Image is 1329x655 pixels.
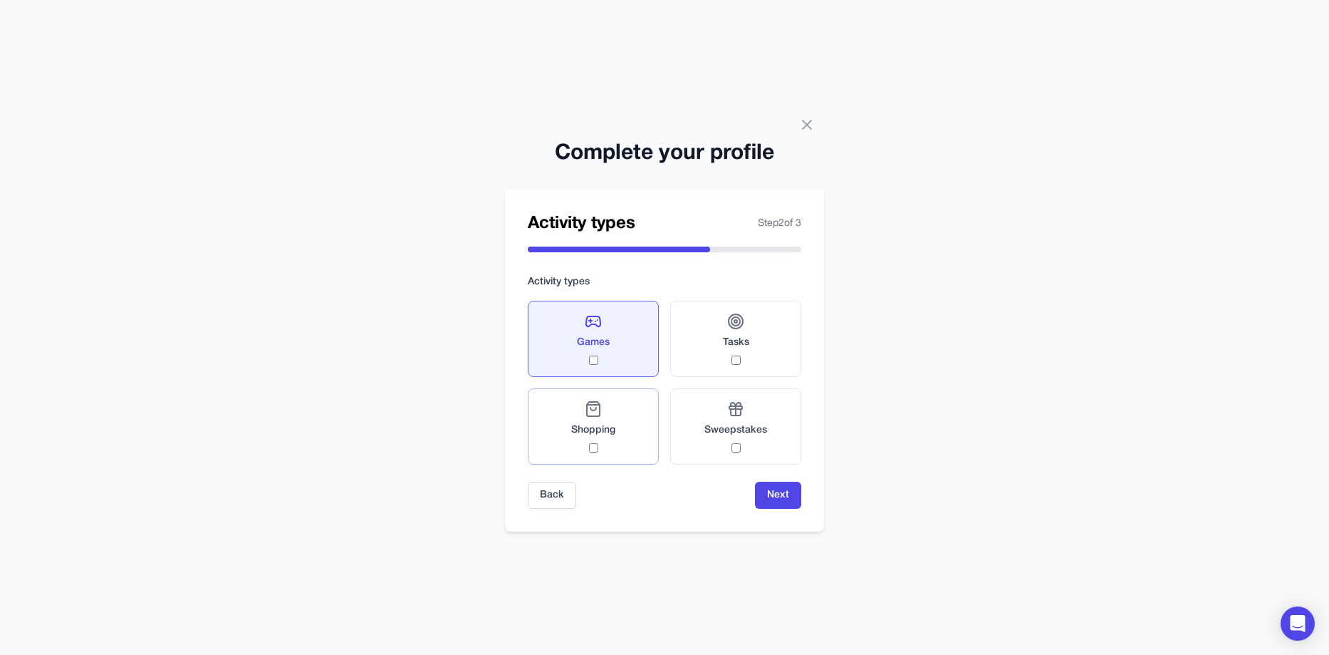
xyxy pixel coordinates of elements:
button: Back [528,482,576,509]
div: Open Intercom Messenger [1281,607,1315,641]
span: Shopping [571,423,615,438]
span: Sweepstakes [704,423,767,438]
button: Next [755,482,801,509]
input: Tasks [731,356,741,365]
label: Activity types [528,275,801,289]
h2: Complete your profile [505,141,824,167]
h2: Activity types [528,212,635,235]
span: Tasks [723,336,749,350]
input: Sweepstakes [731,443,741,453]
input: Games [589,356,598,365]
span: Step 2 of 3 [758,217,801,231]
input: Shopping [589,443,598,453]
span: Games [577,336,610,350]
